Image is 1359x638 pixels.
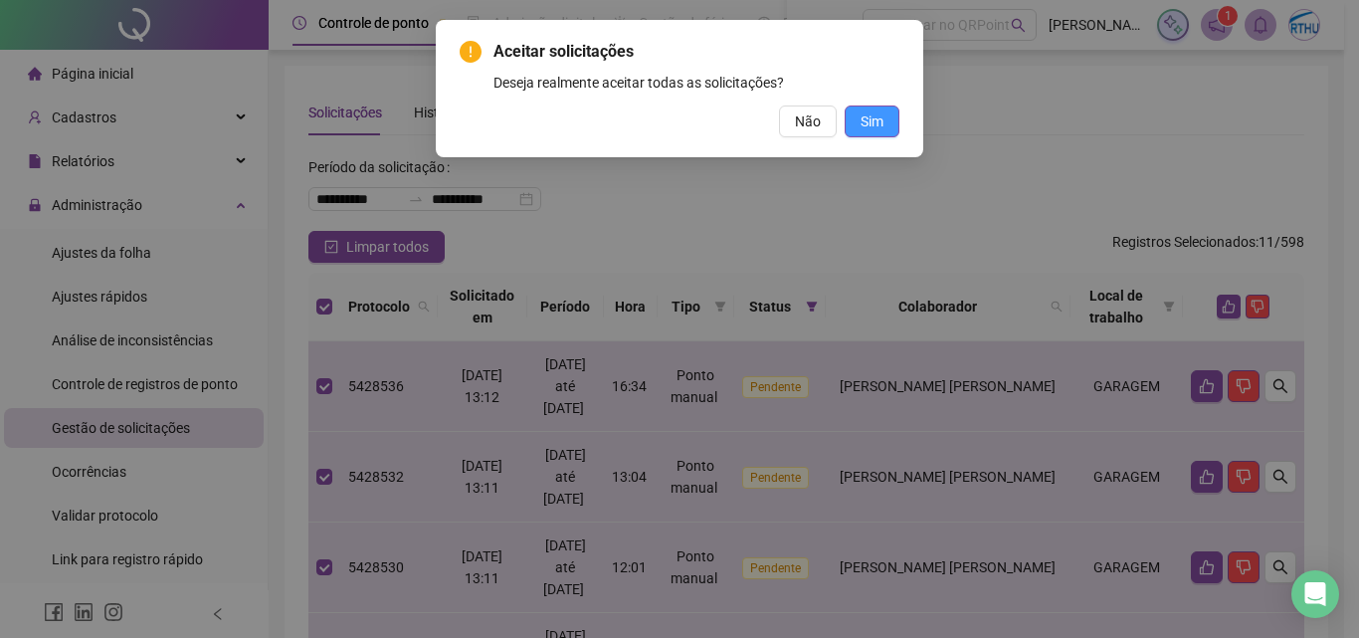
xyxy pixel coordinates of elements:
[845,106,899,137] button: Sim
[493,40,899,64] span: Aceitar solicitações
[1291,570,1339,618] div: Open Intercom Messenger
[460,41,482,63] span: exclamation-circle
[493,72,899,94] div: Deseja realmente aceitar todas as solicitações?
[795,110,821,132] span: Não
[861,110,883,132] span: Sim
[779,106,837,137] button: Não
